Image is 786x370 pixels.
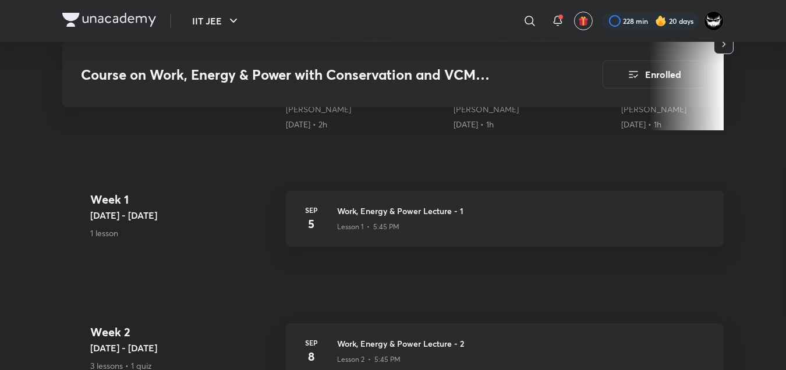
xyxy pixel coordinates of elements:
[90,227,277,239] p: 1 lesson
[454,104,519,115] a: [PERSON_NAME]
[337,337,710,350] h3: Work, Energy & Power Lecture - 2
[300,348,323,365] h4: 8
[655,15,667,27] img: streak
[286,191,724,261] a: Sep5Work, Energy & Power Lecture - 1Lesson 1 • 5:45 PM
[286,104,351,115] a: [PERSON_NAME]
[574,12,593,30] button: avatar
[90,208,277,222] h5: [DATE] - [DATE]
[300,205,323,215] h6: Sep
[337,205,710,217] h3: Work, Energy & Power Lecture - 1
[286,104,444,115] div: Rohit Mishra
[621,119,780,130] div: 16th Aug • 1h
[621,104,780,115] div: Rohit Mishra
[337,354,401,365] p: Lesson 2 • 5:45 PM
[300,337,323,348] h6: Sep
[185,9,247,33] button: IIT JEE
[603,61,705,88] button: Enrolled
[90,323,277,341] h4: Week 2
[704,11,724,31] img: ARSH Khan
[578,16,589,26] img: avatar
[62,13,156,27] img: Company Logo
[286,119,444,130] div: 21st Mar • 2h
[337,222,399,232] p: Lesson 1 • 5:45 PM
[81,66,537,83] h3: Course on Work, Energy & Power with Conservation and VCM Applications
[90,191,277,208] h4: Week 1
[621,104,686,115] a: [PERSON_NAME]
[90,341,277,355] h5: [DATE] - [DATE]
[454,104,612,115] div: Rohit Mishra
[454,119,612,130] div: 10th Jun • 1h
[62,13,156,30] a: Company Logo
[300,215,323,233] h4: 5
